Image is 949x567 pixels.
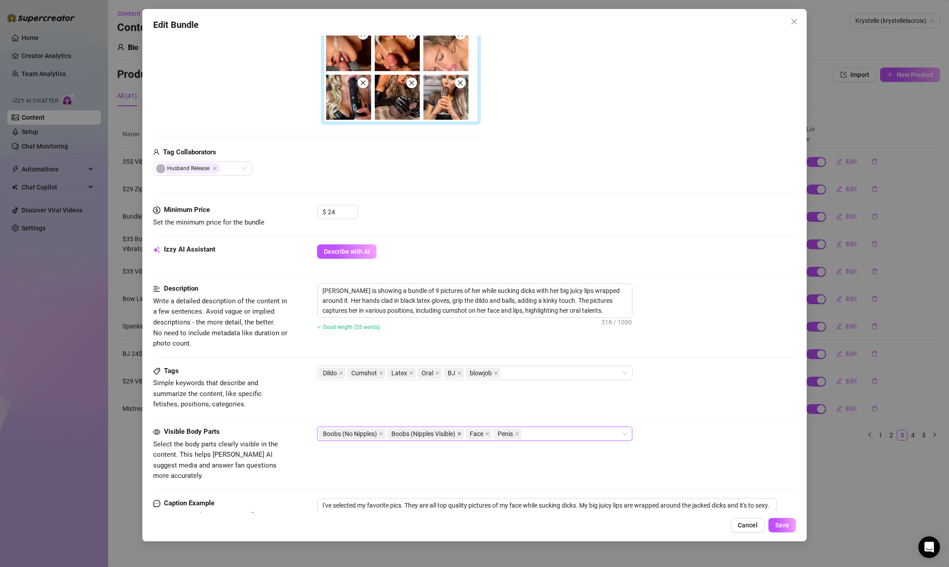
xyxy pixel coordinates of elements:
span: Boobs (No Nipples) [323,429,377,439]
span: Latex [391,368,407,378]
span: Boobs (Nipples Visible) [391,429,455,439]
span: Face [466,428,492,439]
strong: Description [164,284,198,292]
span: ✓ Good length (55 words) [317,324,380,330]
span: tag [153,368,160,375]
span: close [457,432,462,436]
span: Write a detailed description of the content in a few sentences. Avoid vague or implied descriptio... [153,297,287,347]
span: Close [787,18,801,25]
span: Cumshot [351,368,377,378]
span: blowjob [466,368,500,378]
span: close [339,371,343,375]
span: close [457,371,462,375]
span: Save [775,522,789,529]
span: close [360,80,366,86]
span: Edit Bundle [153,18,199,32]
img: media [326,75,371,120]
span: message [153,498,160,509]
span: Penis [494,428,522,439]
span: Oral [422,368,433,378]
span: Simple keywords that describe and summarize the content, like specific fetishes, positions, categ... [153,379,262,408]
span: Face [470,429,483,439]
span: Penis [498,429,513,439]
button: Save [768,518,796,532]
span: close [409,80,415,86]
span: close [379,432,383,436]
span: close [435,371,440,375]
strong: Tag Collaborators [163,148,216,156]
button: Cancel [731,518,765,532]
span: Provide a sample caption that reflects the exact style you'd use in a chatting session. This is y... [153,511,284,551]
strong: Minimum Price [164,206,210,214]
span: Set the minimum price for the bundle [153,218,264,226]
span: Husband Release [155,163,220,174]
span: Dildo [319,368,345,378]
span: Select the body parts clearly visible in the content. This helps [PERSON_NAME] AI suggest media a... [153,440,278,480]
strong: Izzy AI Assistant [164,245,215,253]
span: Describe with AI [324,248,370,255]
img: media [423,75,468,120]
span: close [379,371,383,375]
img: media [375,26,420,71]
span: BJ [448,368,455,378]
textarea: [PERSON_NAME] is showing a bundle of 9 pictures of her while sucking dicks with her big juicy lip... [318,284,632,317]
span: close [485,432,490,436]
button: Describe with AI [317,244,377,259]
img: media [423,26,468,71]
span: Boobs (No Nipples) [319,428,386,439]
span: close [494,371,498,375]
div: Open Intercom Messenger [918,536,940,558]
span: Boobs (Nipples Visible) [387,428,464,439]
span: Dildo [323,368,337,378]
span: close [457,80,463,86]
span: dollar [153,205,160,216]
img: media [326,26,371,71]
span: blowjob [470,368,492,378]
button: Close [787,14,801,29]
span: BJ [444,368,464,378]
span: Close [213,166,217,171]
span: Cumshot [347,368,386,378]
strong: Caption Example [164,499,214,507]
span: Latex [387,368,416,378]
span: eye [153,428,160,436]
span: close [790,18,798,25]
textarea: I've selected my favorite pics. They are all top quality pictures of my face while sucking dicks.... [317,498,777,534]
span: user [153,147,159,158]
span: close [515,432,519,436]
span: Cancel [738,522,758,529]
strong: Tags [164,367,179,375]
span: Oral [418,368,442,378]
span: align-left [153,283,160,294]
strong: Visible Body Parts [164,427,220,436]
span: close [409,371,413,375]
img: media [375,75,420,120]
